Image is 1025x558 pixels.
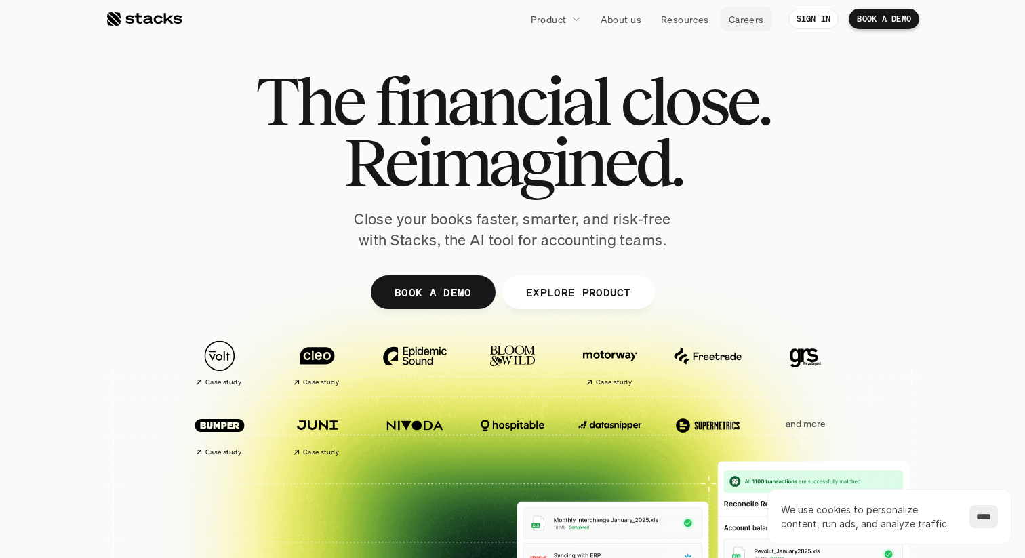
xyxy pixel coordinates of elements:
a: Case study [178,403,262,462]
h2: Case study [303,448,339,456]
a: EXPLORE PRODUCT [502,275,654,309]
span: The [256,71,363,132]
h2: Case study [205,378,241,386]
span: Reimagined. [344,132,682,193]
a: Case study [275,403,359,462]
a: Case study [568,334,652,393]
span: financial [375,71,609,132]
p: Product [531,12,567,26]
p: We use cookies to personalize content, run ads, and analyze traffic. [781,502,956,531]
p: BOOK A DEMO [857,14,911,24]
a: Privacy Policy [160,314,220,323]
p: SIGN IN [797,14,831,24]
h2: Case study [205,448,241,456]
a: Case study [178,334,262,393]
a: Resources [653,7,717,31]
p: and more [763,418,847,430]
p: Careers [729,12,764,26]
p: Resources [661,12,709,26]
a: About us [592,7,649,31]
p: Close your books faster, smarter, and risk-free with Stacks, the AI tool for accounting teams. [343,209,682,251]
h2: Case study [596,378,632,386]
a: BOOK A DEMO [849,9,919,29]
a: Careers [721,7,772,31]
p: About us [601,12,641,26]
p: BOOK A DEMO [395,282,472,302]
p: EXPLORE PRODUCT [525,282,630,302]
a: Case study [275,334,359,393]
a: SIGN IN [788,9,839,29]
h2: Case study [303,378,339,386]
a: BOOK A DEMO [371,275,496,309]
span: close. [620,71,769,132]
